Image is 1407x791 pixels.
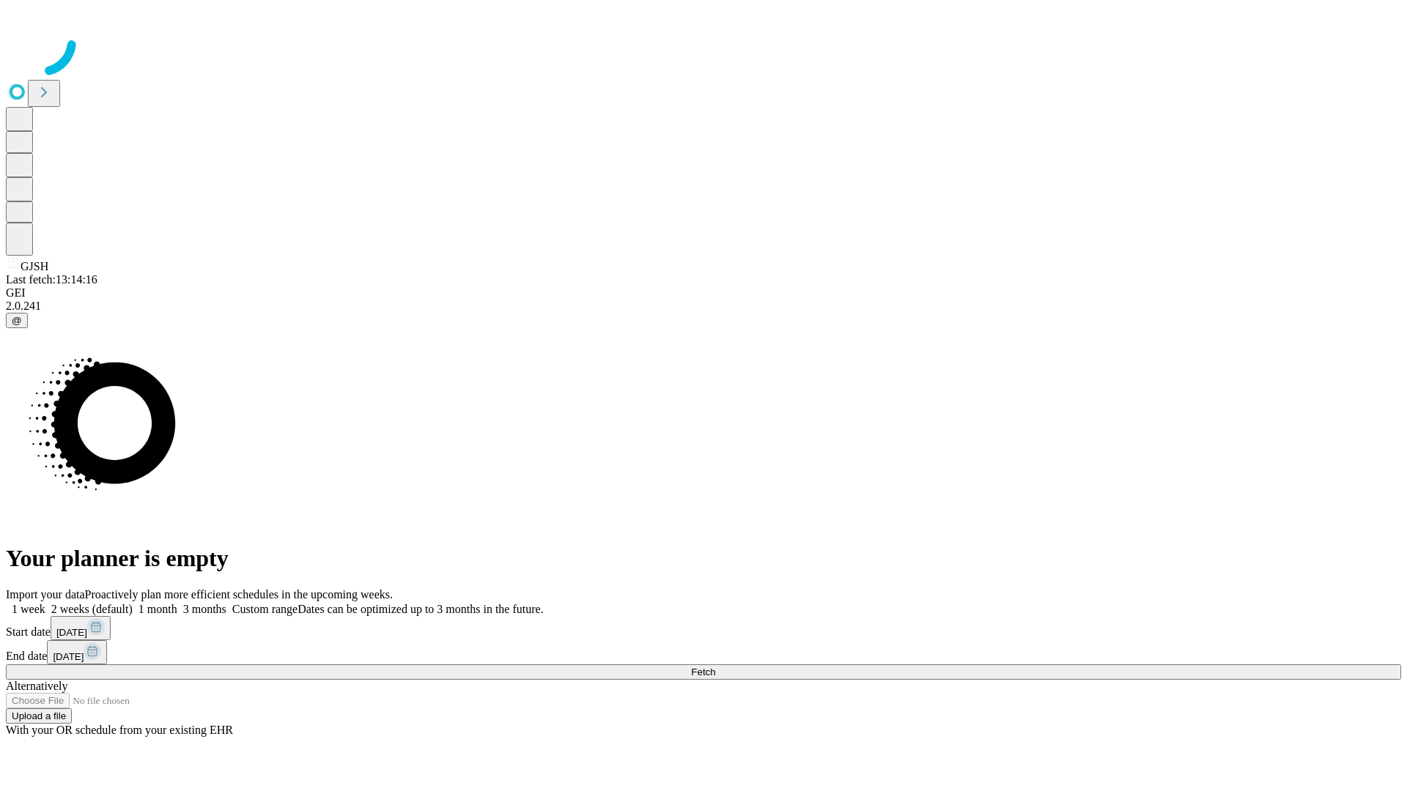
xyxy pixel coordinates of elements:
[12,315,22,326] span: @
[6,616,1401,640] div: Start date
[56,627,87,638] span: [DATE]
[6,724,233,736] span: With your OR schedule from your existing EHR
[139,603,177,615] span: 1 month
[183,603,226,615] span: 3 months
[12,603,45,615] span: 1 week
[6,300,1401,313] div: 2.0.241
[6,664,1401,680] button: Fetch
[232,603,298,615] span: Custom range
[47,640,107,664] button: [DATE]
[53,651,84,662] span: [DATE]
[51,616,111,640] button: [DATE]
[6,545,1401,572] h1: Your planner is empty
[6,680,67,692] span: Alternatively
[85,588,393,601] span: Proactively plan more efficient schedules in the upcoming weeks.
[6,286,1401,300] div: GEI
[6,640,1401,664] div: End date
[6,313,28,328] button: @
[51,603,133,615] span: 2 weeks (default)
[6,708,72,724] button: Upload a file
[6,588,85,601] span: Import your data
[21,260,48,272] span: GJSH
[6,273,97,286] span: Last fetch: 13:14:16
[298,603,543,615] span: Dates can be optimized up to 3 months in the future.
[691,666,715,677] span: Fetch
